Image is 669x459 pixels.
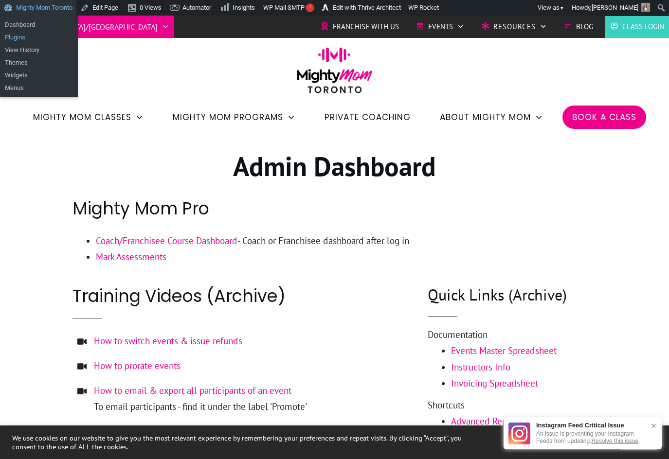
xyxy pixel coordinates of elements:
a: Instructors Info [451,361,510,373]
span: Events [428,19,453,34]
a: Resources [481,19,547,34]
span: [PERSON_NAME] [592,4,638,11]
span: Mighty Mom Programs [173,109,283,125]
a: Book a Class [572,109,636,125]
h2: Training Videos (Archive) [72,284,419,308]
a: [GEOGRAPHIC_DATA]/[GEOGRAPHIC_DATA] [5,19,169,35]
a: Advanced Reporting [451,415,530,427]
a: How to email & export all participants of an event [94,385,291,396]
p: An issue is preventing your Instagram Feeds from updating. . [536,430,646,444]
div: × [646,416,661,435]
p: Documentation [428,327,597,343]
div: We use cookies on our website to give you the most relevant experience by remembering your prefer... [12,434,464,451]
a: Events Master Spreadsheet [451,345,557,356]
span: About Mighty Mom [440,109,531,125]
span: Insights [233,4,255,11]
a: Franchise with Us [321,19,399,34]
span: ! [306,3,314,12]
a: Class Login [610,19,664,34]
h3: Instagram Feed Critical Issue [536,422,646,428]
span: To email participants - find it under the label 'Promote' [94,383,307,414]
img: Instagram Feed icon [508,423,530,444]
span: Mighty Mom Classes [33,109,131,125]
a: How to find totals in Advanced reporting [94,423,253,435]
a: Mighty Mom Classes [33,109,144,125]
a: Events [416,19,464,34]
a: Mighty Mom Programs [173,109,295,125]
h2: Mighty Mom Pro [72,196,597,232]
a: Resolve this issue [591,438,638,444]
span: ▼ [560,5,564,11]
p: Shortcuts [428,397,597,413]
a: About Mighty Mom [440,109,543,125]
a: Private Coaching [325,109,411,125]
a: Blog [564,19,593,34]
a: Coach/Franchisee Course Dashboard [96,235,237,247]
span: Franchise with Us [333,19,399,34]
li: - Coach or Franchisee dashboard after log in [96,233,597,249]
h1: Admin Dashboard [72,149,597,195]
span: Resources [493,19,536,34]
a: Invoicing Spreadsheet [451,377,538,389]
span: Blog [576,19,593,34]
a: Mark Assessments [96,251,166,263]
a: How to switch events & issue refunds [94,335,242,347]
img: mightymom-logo-toronto [292,47,378,100]
span: [GEOGRAPHIC_DATA]/[GEOGRAPHIC_DATA] [17,19,158,35]
span: Class Login [622,19,664,34]
h3: Quick Links (Archive) [428,284,597,306]
a: How to prorate events [94,360,181,371]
